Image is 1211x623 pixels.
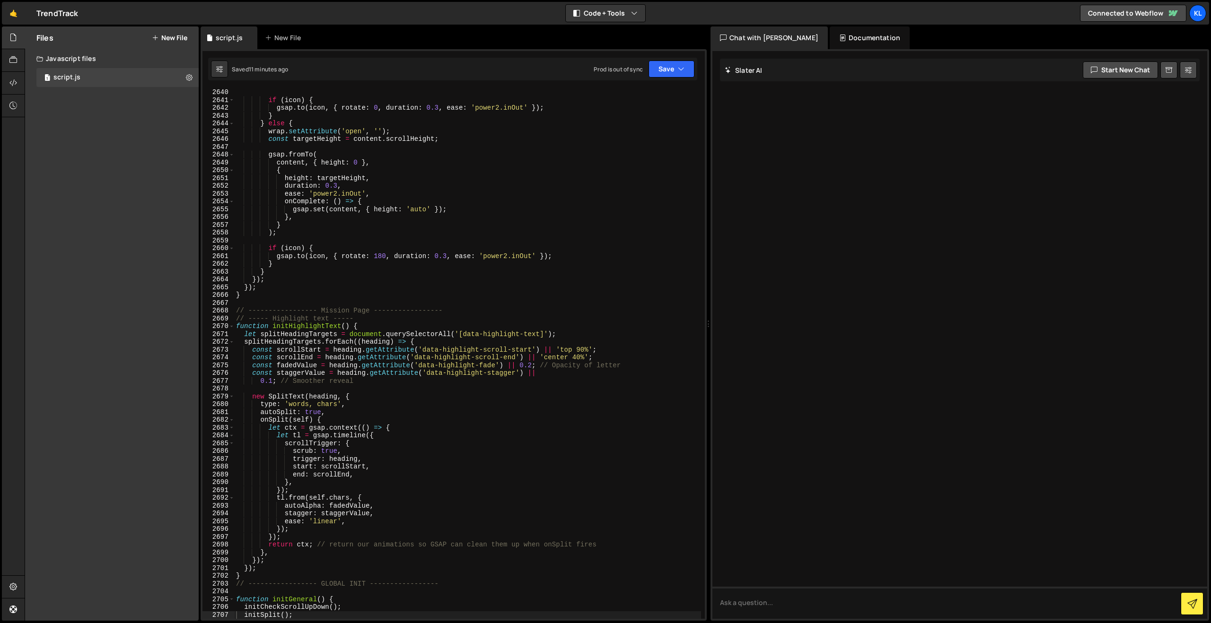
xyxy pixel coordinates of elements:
div: 2668 [202,307,235,315]
div: 2662 [202,260,235,268]
div: 2674 [202,354,235,362]
div: 2694 [202,510,235,518]
div: Chat with [PERSON_NAME] [711,26,828,49]
div: 2670 [202,322,235,330]
span: 1 [44,75,50,82]
div: 2680 [202,400,235,408]
div: 2651 [202,174,235,182]
a: Kl [1189,5,1206,22]
div: 2667 [202,299,235,307]
div: 2641 [202,96,235,104]
button: Start new chat [1083,61,1158,78]
div: 2673 [202,346,235,354]
div: 2669 [202,315,235,323]
div: 2654 [202,198,235,206]
div: 2649 [202,159,235,167]
div: 2706 [202,603,235,611]
div: 2666 [202,291,235,299]
div: 2671 [202,330,235,338]
button: Code + Tools [566,5,645,22]
h2: Files [36,33,53,43]
div: 2643 [202,112,235,120]
div: script.js [53,73,80,82]
div: 2687 [202,455,235,463]
button: Save [649,61,694,78]
div: 2705 [202,596,235,604]
div: 2640 [202,88,235,96]
div: 2663 [202,268,235,276]
a: Connected to Webflow [1080,5,1186,22]
div: 2686 [202,447,235,455]
div: 2642 [202,104,235,112]
div: 2665 [202,284,235,292]
div: 2652 [202,182,235,190]
div: 11 minutes ago [249,65,288,73]
div: 2676 [202,369,235,377]
div: 2661 [202,252,235,260]
div: 2696 [202,525,235,533]
div: 2707 [202,611,235,619]
div: 2646 [202,135,235,143]
div: 2703 [202,580,235,588]
div: 2653 [202,190,235,198]
div: 2683 [202,424,235,432]
div: 13488/33842.js [36,68,199,87]
div: 2704 [202,588,235,596]
div: 2645 [202,128,235,136]
a: 🤙 [2,2,25,25]
div: 2656 [202,213,235,221]
div: 2677 [202,377,235,385]
div: 2659 [202,237,235,245]
div: 2697 [202,533,235,541]
div: 2681 [202,408,235,416]
div: TrendTrack [36,8,79,19]
div: Documentation [830,26,910,49]
div: 2684 [202,432,235,440]
div: 2657 [202,221,235,229]
div: Prod is out of sync [594,65,643,73]
div: 2692 [202,494,235,502]
div: 2700 [202,556,235,564]
div: 2679 [202,393,235,401]
h2: Slater AI [725,66,763,75]
div: 2695 [202,518,235,526]
div: 2682 [202,416,235,424]
div: 2688 [202,463,235,471]
div: 2701 [202,564,235,572]
div: 2702 [202,572,235,580]
div: 2699 [202,549,235,557]
div: 2664 [202,276,235,284]
div: 2678 [202,385,235,393]
div: 2658 [202,229,235,237]
div: 2650 [202,166,235,174]
div: Saved [232,65,288,73]
button: New File [152,34,187,42]
div: 2648 [202,151,235,159]
div: 2647 [202,143,235,151]
div: 2689 [202,471,235,479]
div: 2690 [202,478,235,486]
div: 2660 [202,244,235,252]
div: 2698 [202,541,235,549]
div: 2655 [202,206,235,214]
div: 2693 [202,502,235,510]
div: 2644 [202,120,235,128]
div: 2685 [202,440,235,448]
div: 2675 [202,362,235,370]
div: 2691 [202,486,235,494]
div: New File [265,33,305,43]
div: Javascript files [25,49,199,68]
div: 2672 [202,338,235,346]
div: script.js [216,33,243,43]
